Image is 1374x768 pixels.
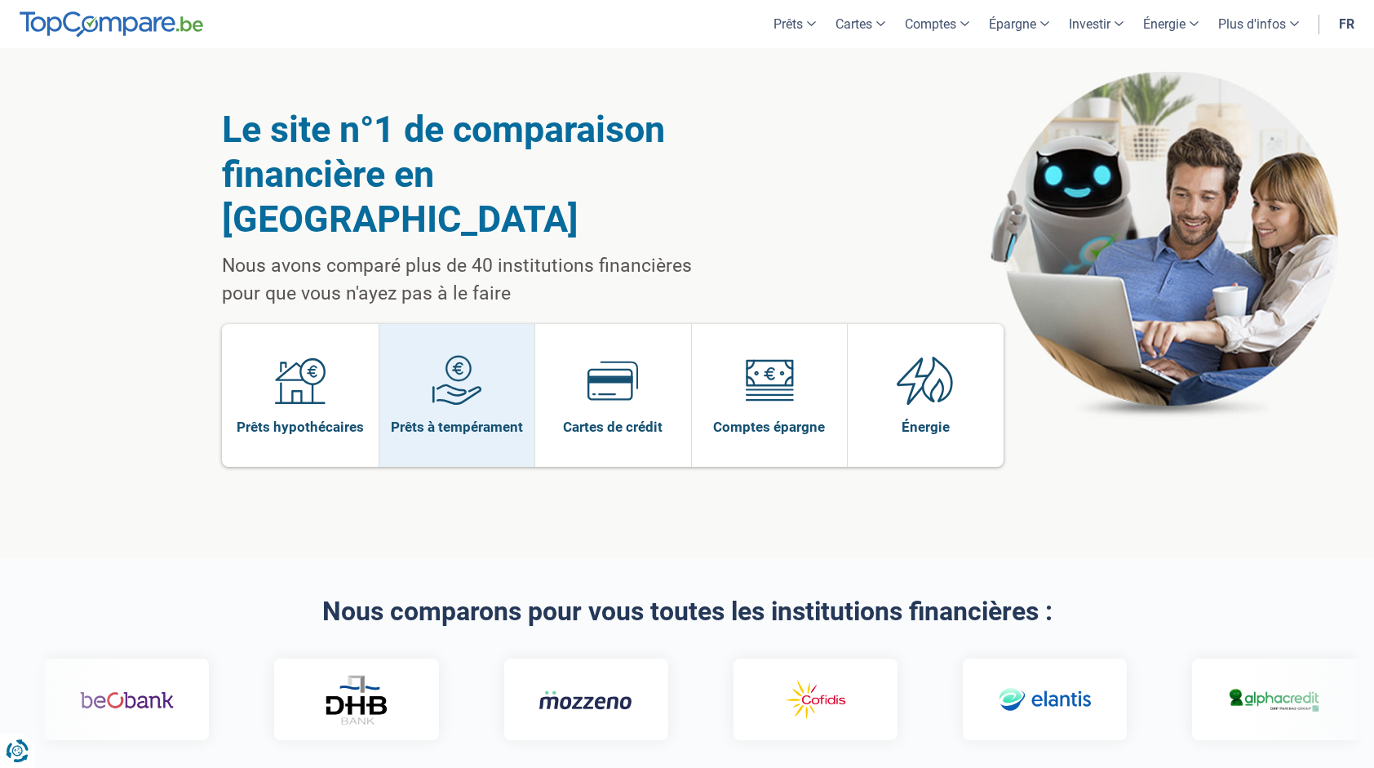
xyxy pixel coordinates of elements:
img: Prêts hypothécaires [275,355,326,406]
img: Énergie [897,355,954,406]
img: Mozzeno [534,690,628,710]
span: Prêts à tempérament [391,418,523,436]
img: TopCompare [20,11,203,38]
img: Prêts à tempérament [432,355,482,406]
a: Prêts à tempérament Prêts à tempérament [379,324,535,467]
img: Alphacredit [1223,686,1317,714]
p: Nous avons comparé plus de 40 institutions financières pour que vous n'ayez pas à le faire [222,252,734,308]
span: Comptes épargne [713,418,825,436]
a: Énergie Énergie [848,324,1004,467]
h2: Nous comparons pour vous toutes les institutions financières : [222,597,1152,626]
a: Comptes épargne Comptes épargne [692,324,848,467]
span: Énergie [902,418,950,436]
img: DHB Bank [320,675,385,725]
a: Cartes de crédit Cartes de crédit [535,324,691,467]
span: Cartes de crédit [563,418,663,436]
img: Beobank [76,677,170,724]
img: Cofidis [765,677,858,724]
h1: Le site n°1 de comparaison financière en [GEOGRAPHIC_DATA] [222,107,734,242]
img: Elantis [994,677,1088,724]
img: Cartes de crédit [587,355,638,406]
a: Prêts hypothécaires Prêts hypothécaires [222,324,379,467]
img: Comptes épargne [744,355,795,406]
span: Prêts hypothécaires [237,418,364,436]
